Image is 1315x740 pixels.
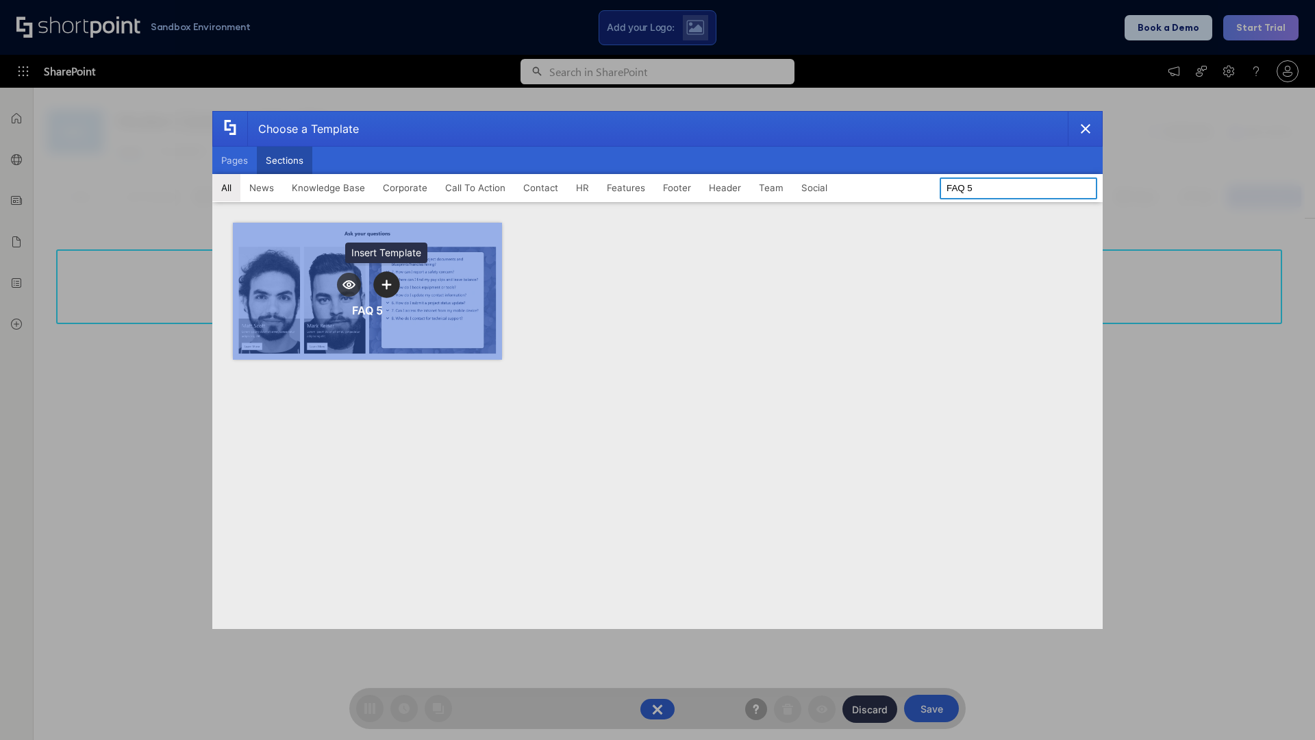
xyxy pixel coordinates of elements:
button: Contact [514,174,567,201]
button: All [212,174,240,201]
button: Knowledge Base [283,174,374,201]
div: template selector [212,111,1103,629]
button: Pages [212,147,257,174]
button: Header [700,174,750,201]
button: HR [567,174,598,201]
input: Search [940,177,1097,199]
iframe: Chat Widget [1068,581,1315,740]
button: Sections [257,147,312,174]
button: Features [598,174,654,201]
div: FAQ 5 [352,304,383,317]
button: Footer [654,174,700,201]
button: Corporate [374,174,436,201]
div: Choose a Template [247,112,359,146]
button: Social [792,174,836,201]
button: Call To Action [436,174,514,201]
button: Team [750,174,792,201]
button: News [240,174,283,201]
